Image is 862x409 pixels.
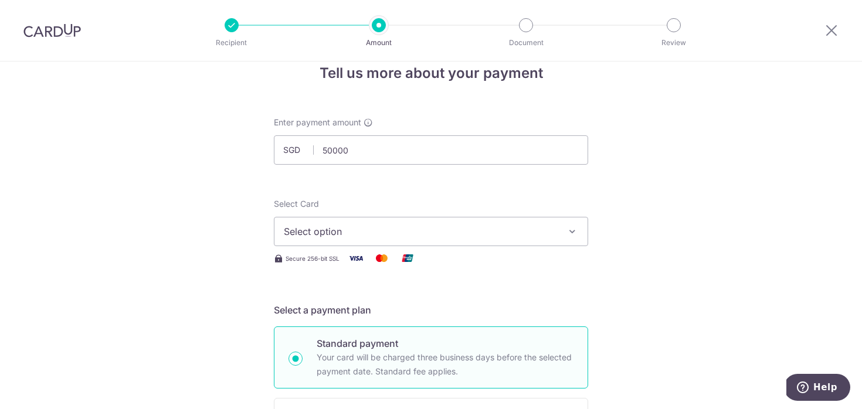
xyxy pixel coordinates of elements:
[317,350,573,379] p: Your card will be charged three business days before the selected payment date. Standard fee appl...
[274,63,588,84] h4: Tell us more about your payment
[630,37,717,49] p: Review
[274,217,588,246] button: Select option
[274,199,319,209] span: translation missing: en.payables.payment_networks.credit_card.summary.labels.select_card
[274,117,361,128] span: Enter payment amount
[483,37,569,49] p: Document
[188,37,275,49] p: Recipient
[23,23,81,38] img: CardUp
[344,251,368,265] img: Visa
[317,336,573,350] p: Standard payment
[396,251,419,265] img: Union Pay
[286,254,340,263] span: Secure 256-bit SSL
[786,374,850,403] iframe: Opens a widget where you can find more information
[274,303,588,317] h5: Select a payment plan
[370,251,393,265] img: Mastercard
[274,135,588,165] input: 0.00
[335,37,422,49] p: Amount
[284,224,557,238] span: Select option
[283,144,314,156] span: SGD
